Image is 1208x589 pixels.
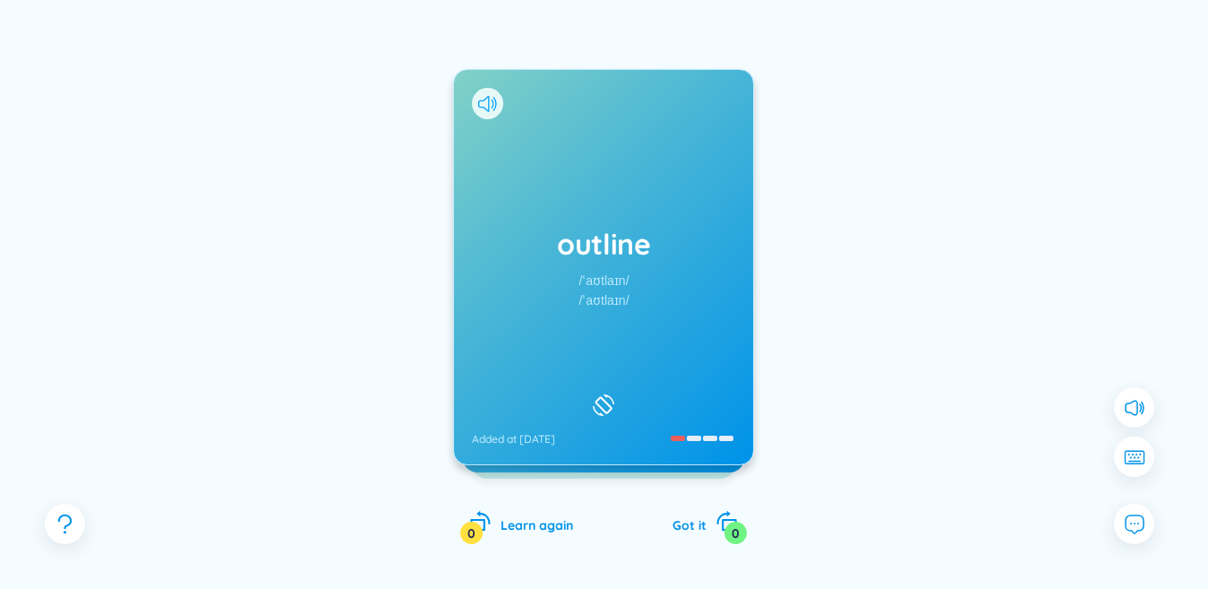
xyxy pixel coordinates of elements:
div: /ˈaʊtlaɪn/ [578,290,629,310]
div: 0 [460,522,483,544]
div: /ˈaʊtlaɪn/ [578,271,629,290]
span: question [54,513,76,535]
h1: outline [472,224,735,264]
span: rotate-right [715,510,738,533]
button: question [45,504,85,544]
span: Got it [673,517,707,533]
span: rotate-left [469,510,492,533]
div: 0 [724,522,747,544]
span: Learn again [501,517,573,533]
div: Added at [DATE] [472,432,555,446]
